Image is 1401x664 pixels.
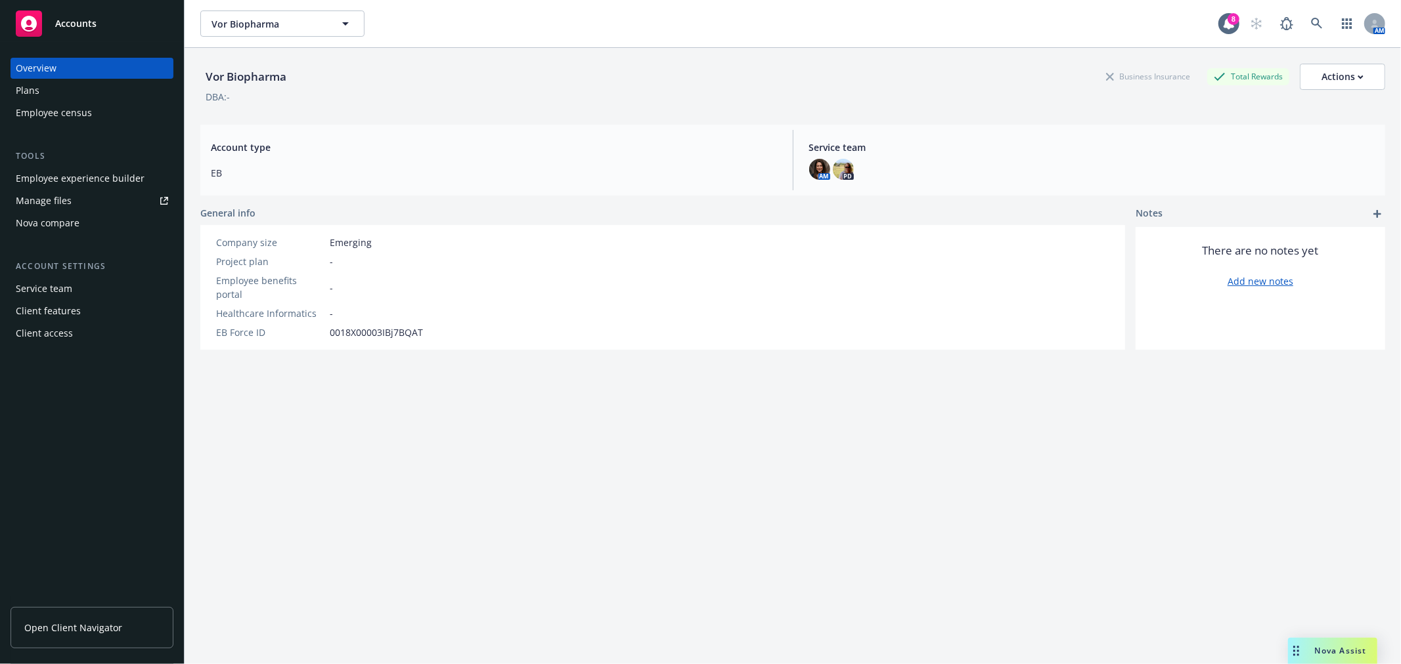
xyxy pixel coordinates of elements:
[216,274,324,301] div: Employee benefits portal
[11,80,173,101] a: Plans
[16,190,72,211] div: Manage files
[16,80,39,101] div: Plans
[1334,10,1360,37] a: Switch app
[1228,274,1293,288] a: Add new notes
[330,236,372,249] span: Emerging
[216,255,324,268] div: Project plan
[200,206,256,220] span: General info
[1243,10,1270,37] a: Start snowing
[1300,64,1385,90] button: Actions
[200,10,365,37] button: Vor Biopharma
[11,190,173,211] a: Manage files
[833,159,854,180] img: photo
[16,323,73,344] div: Client access
[11,168,173,189] a: Employee experience builder
[16,213,79,234] div: Nova compare
[206,90,230,104] div: DBA: -
[11,323,173,344] a: Client access
[11,102,173,123] a: Employee census
[330,255,333,268] span: -
[1322,64,1364,89] div: Actions
[16,301,81,322] div: Client features
[1136,206,1163,222] span: Notes
[211,140,777,154] span: Account type
[1288,638,1377,664] button: Nova Assist
[216,325,324,339] div: EB Force ID
[216,236,324,249] div: Company size
[16,58,56,79] div: Overview
[11,213,173,234] a: Nova compare
[11,5,173,42] a: Accounts
[1288,638,1304,664] div: Drag to move
[11,58,173,79] a: Overview
[1207,68,1289,85] div: Total Rewards
[16,102,92,123] div: Employee census
[330,281,333,295] span: -
[11,301,173,322] a: Client features
[11,260,173,273] div: Account settings
[1315,645,1367,656] span: Nova Assist
[200,68,292,85] div: Vor Biopharma
[1369,206,1385,222] a: add
[11,278,173,299] a: Service team
[216,306,324,320] div: Healthcare Informatics
[1203,243,1319,259] span: There are no notes yet
[1228,13,1239,25] div: 8
[1304,10,1330,37] a: Search
[330,306,333,320] span: -
[24,621,122,634] span: Open Client Navigator
[211,17,325,31] span: Vor Biopharma
[809,140,1375,154] span: Service team
[1274,10,1300,37] a: Report a Bug
[211,166,777,180] span: EB
[330,325,423,339] span: 0018X00003IBj7BQAT
[16,278,72,299] div: Service team
[809,159,830,180] img: photo
[1100,68,1197,85] div: Business Insurance
[55,18,97,29] span: Accounts
[16,168,145,189] div: Employee experience builder
[11,150,173,163] div: Tools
